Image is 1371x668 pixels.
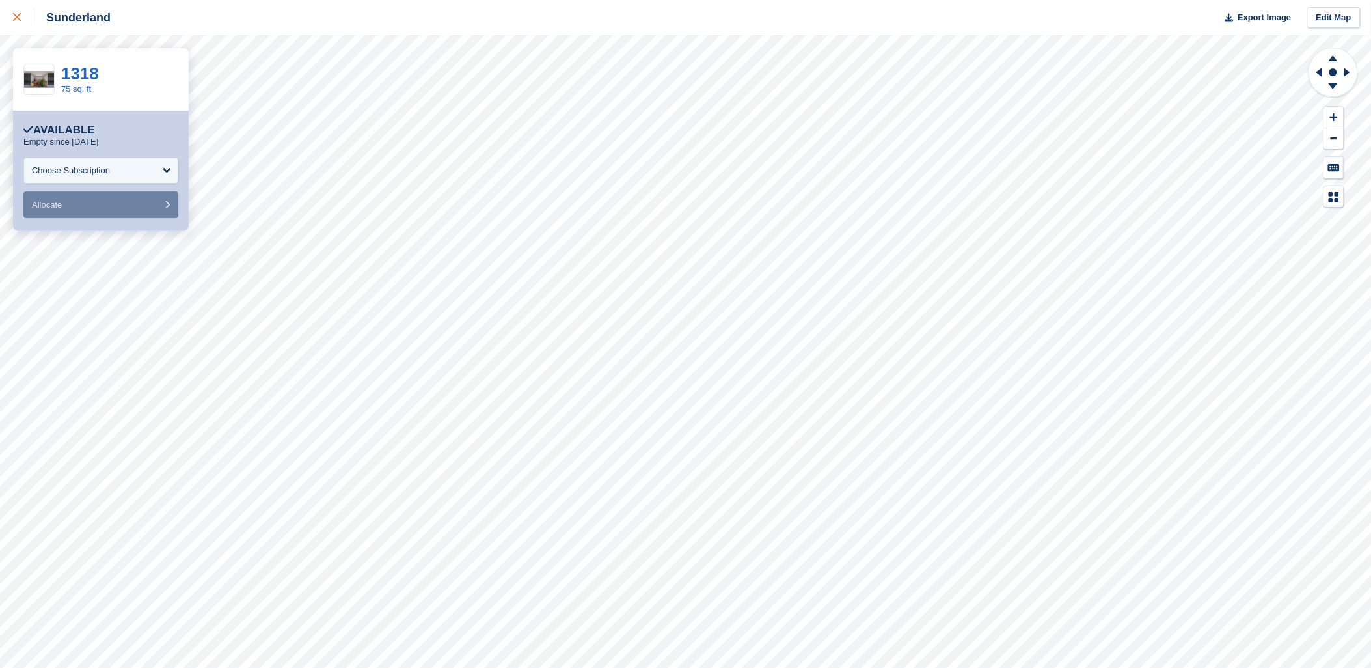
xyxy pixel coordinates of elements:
[32,164,110,177] div: Choose Subscription
[1307,7,1361,29] a: Edit Map
[61,84,91,94] a: 75 sq. ft
[1217,7,1292,29] button: Export Image
[1238,11,1291,24] span: Export Image
[23,137,98,147] p: Empty since [DATE]
[1324,157,1344,178] button: Keyboard Shortcuts
[23,191,178,218] button: Allocate
[32,200,62,210] span: Allocate
[34,10,111,25] div: Sunderland
[24,71,54,88] img: 75%20SQ.FT.jpg
[1324,128,1344,150] button: Zoom Out
[1324,107,1344,128] button: Zoom In
[1324,186,1344,208] button: Map Legend
[23,124,95,137] div: Available
[61,64,99,83] a: 1318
